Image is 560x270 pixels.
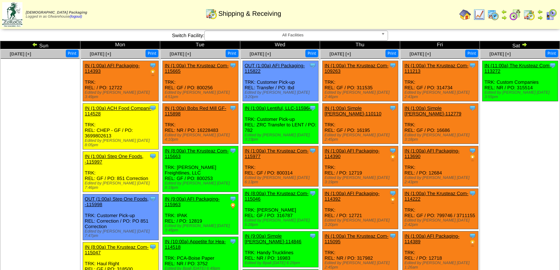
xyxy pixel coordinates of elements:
[405,133,478,142] div: Edited by [PERSON_NAME] [DATE] 3:18pm
[163,146,238,192] div: TRK: [PERSON_NAME] Freightlines, LLC REL: GF / PO: 800253
[389,147,396,154] img: Tooltip
[149,62,157,69] img: Tooltip
[480,41,560,49] td: Sat
[10,51,31,57] a: [DATE] [+]
[409,51,431,57] a: [DATE] [+]
[469,190,476,197] img: Tooltip
[83,61,158,101] div: TRK: REL: / PO: 12722
[245,105,312,111] a: IN (1:00a) Lentiful, LLC-115964
[323,146,398,187] div: TRK: REL: / PO: 12719
[83,194,158,240] div: TRK: Customer Pick-up REL: Correction / PO: PO 851 Correction
[324,90,398,99] div: Edited by [PERSON_NAME] [DATE] 2:46pm
[66,50,79,57] button: Print
[85,229,158,238] div: Edited by [PERSON_NAME] [DATE] 7:47pm
[85,63,140,74] a: IN (1:00a) AFI Packaging-114393
[243,104,318,144] div: TRK: Customer Pick-up REL: ZRC Transfer to LENT / PO: 782
[405,90,478,99] div: Edited by [PERSON_NAME] [DATE] 2:43pm
[405,63,469,74] a: IN (1:00a) The Krusteaz Com-111213
[402,189,478,229] div: TRK: REL: GF / PO: 799746 / 3711155
[245,133,318,142] div: Edited by [PERSON_NAME] [DATE] 3:23pm
[245,233,302,244] a: IN (9:00a) Simple [PERSON_NAME]-114846
[389,62,396,69] img: Tooltip
[163,194,238,235] div: TRK: IPAK REL: / PO: 12819
[85,90,158,99] div: Edited by [PERSON_NAME] [DATE] 3:49pm
[243,189,318,229] div: TRK: [PERSON_NAME] REL: GF / PO: 316787
[309,147,316,154] img: Tooltip
[85,154,144,165] a: IN (1:00a) Step One Foods, -115997
[309,232,316,240] img: Tooltip
[245,261,318,265] div: Edited by Bpali [DATE] 6:29pm
[226,50,238,57] button: Print
[245,148,309,159] a: IN (1:00a) The Krusteaz Com-115977
[469,62,476,69] img: Tooltip
[165,133,238,142] div: Edited by [PERSON_NAME] [DATE] 4:10pm
[250,51,271,57] a: [DATE] [+]
[245,63,305,74] a: OUT (1:00a) AFI Packaging-115822
[402,104,478,144] div: TRK: REL: GF / PO: 16686
[32,42,38,47] img: arrowleft.gif
[85,181,158,190] div: Edited by [PERSON_NAME] [DATE] 7:46pm
[487,9,499,21] img: calendarprod.gif
[163,61,238,101] div: TRK: REL: GF / PO: 800256
[245,90,318,99] div: Edited by [PERSON_NAME] [DATE] 3:20pm
[402,146,478,187] div: TRK: REL: / PO: 12684
[523,9,535,21] img: calendarinout.gif
[469,154,476,162] img: PO
[324,133,398,142] div: Edited by [PERSON_NAME] [DATE] 2:45pm
[324,261,398,270] div: Edited by [PERSON_NAME] [DATE] 2:45pm
[205,8,217,19] img: calendarinout.gif
[389,104,396,112] img: Tooltip
[83,152,158,192] div: TRK: REL: GF / PO: 851 Correction
[400,41,480,49] td: Fri
[90,51,111,57] a: [DATE] [+]
[229,202,237,210] img: PO
[537,15,543,21] img: arrowright.gif
[469,104,476,112] img: Tooltip
[240,41,320,49] td: Wed
[305,50,318,57] button: Print
[389,197,396,204] img: PO
[323,189,398,229] div: TRK: REL: / PO: 12721
[80,41,160,49] td: Mon
[26,11,87,19] span: Logged in as Gfwarehouse
[165,181,238,190] div: Edited by [PERSON_NAME] [DATE] 8:19pm
[243,146,318,187] div: TRK: REL: GF / PO: 800314
[405,261,478,270] div: Edited by [PERSON_NAME] [DATE] 1:26am
[229,195,237,202] img: Tooltip
[85,196,149,207] a: OUT (1:00a) Step One Foods, -115998
[165,63,229,74] a: IN (1:00a) The Krusteaz Com-115665
[170,51,191,57] a: [DATE] [+]
[26,11,87,15] span: [DEMOGRAPHIC_DATA] Packaging
[389,232,396,240] img: Tooltip
[309,104,316,112] img: Tooltip
[245,176,318,184] div: Edited by [PERSON_NAME] [DATE] 6:13pm
[509,9,521,21] img: calendarblend.gif
[473,9,485,21] img: line_graph.gif
[165,239,226,250] a: IN (10:00a) Appetite for Hea-114518
[165,224,238,233] div: Edited by [PERSON_NAME] [DATE] 3:46pm
[85,105,151,116] a: IN (1:00a) ACH Food Compani-114528
[229,238,237,245] img: Tooltip
[146,50,158,57] button: Print
[489,51,511,57] span: [DATE] [+]
[160,41,240,49] td: Tue
[330,51,351,57] a: [DATE] [+]
[149,195,157,202] img: Tooltip
[501,15,507,21] img: arrowright.gif
[85,138,158,147] div: Edited by [PERSON_NAME] [DATE] 8:05pm
[405,218,478,227] div: Edited by [PERSON_NAME] [DATE] 2:42pm
[389,190,396,197] img: Tooltip
[324,233,388,244] a: IN (1:00a) The Krusteaz Com-115095
[165,196,220,207] a: IN (9:00a) AFI Packaging-115963
[465,50,478,57] button: Print
[320,41,400,49] td: Thu
[469,147,476,154] img: Tooltip
[309,62,316,69] img: Tooltip
[149,104,157,112] img: Tooltip
[149,69,157,76] img: PO
[323,61,398,101] div: TRK: REL: GF / PO: 311535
